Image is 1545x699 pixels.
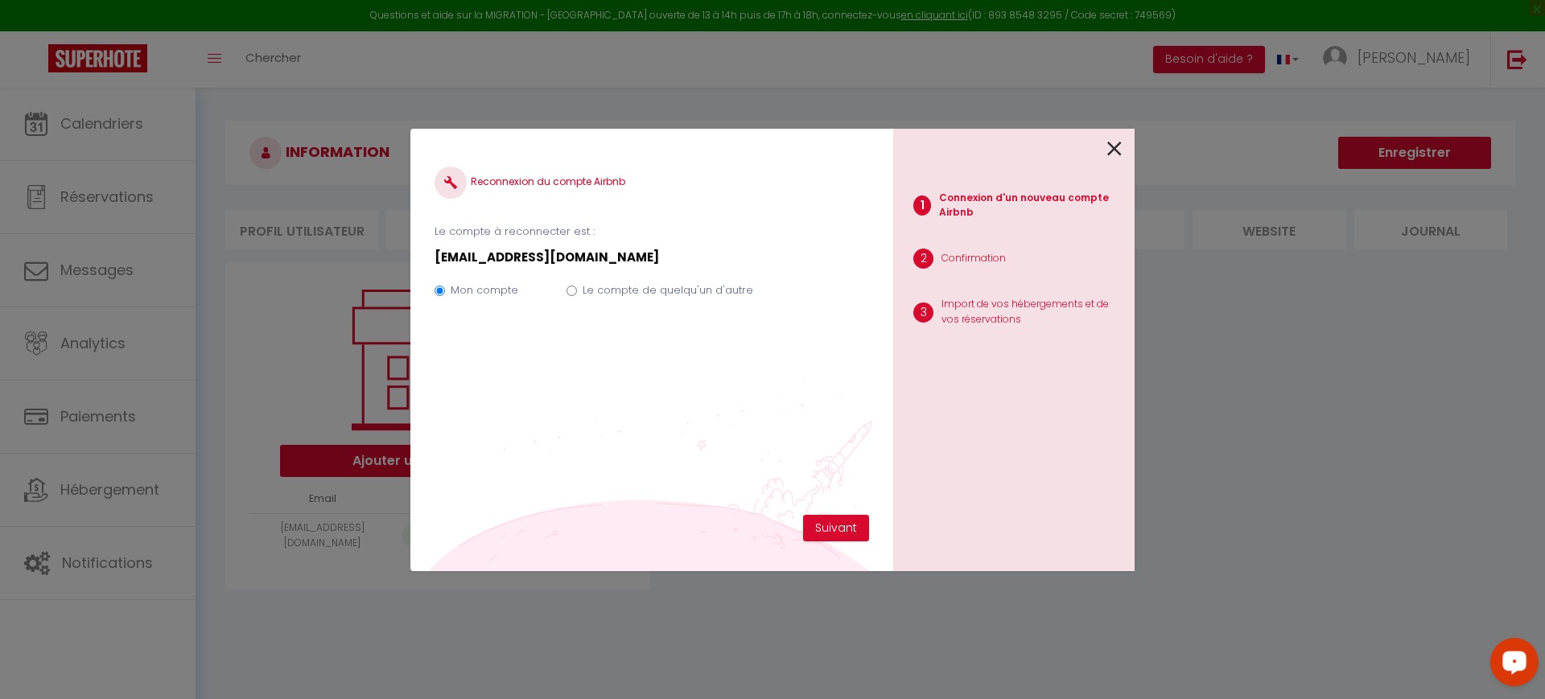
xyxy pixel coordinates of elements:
iframe: LiveChat chat widget [1477,631,1545,699]
p: Import de vos hébergements et de vos réservations [941,297,1122,327]
p: Le compte à reconnecter est : [435,224,869,240]
label: Mon compte [451,282,518,298]
p: Confirmation [941,251,1006,266]
label: Le compte de quelqu'un d'autre [583,282,753,298]
h4: Reconnexion du compte Airbnb [435,167,869,199]
span: 1 [913,195,931,216]
span: 2 [913,249,933,269]
p: Connexion d'un nouveau compte Airbnb [939,191,1122,221]
p: [EMAIL_ADDRESS][DOMAIN_NAME] [435,248,869,267]
button: Suivant [803,515,869,542]
span: 3 [913,302,933,323]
